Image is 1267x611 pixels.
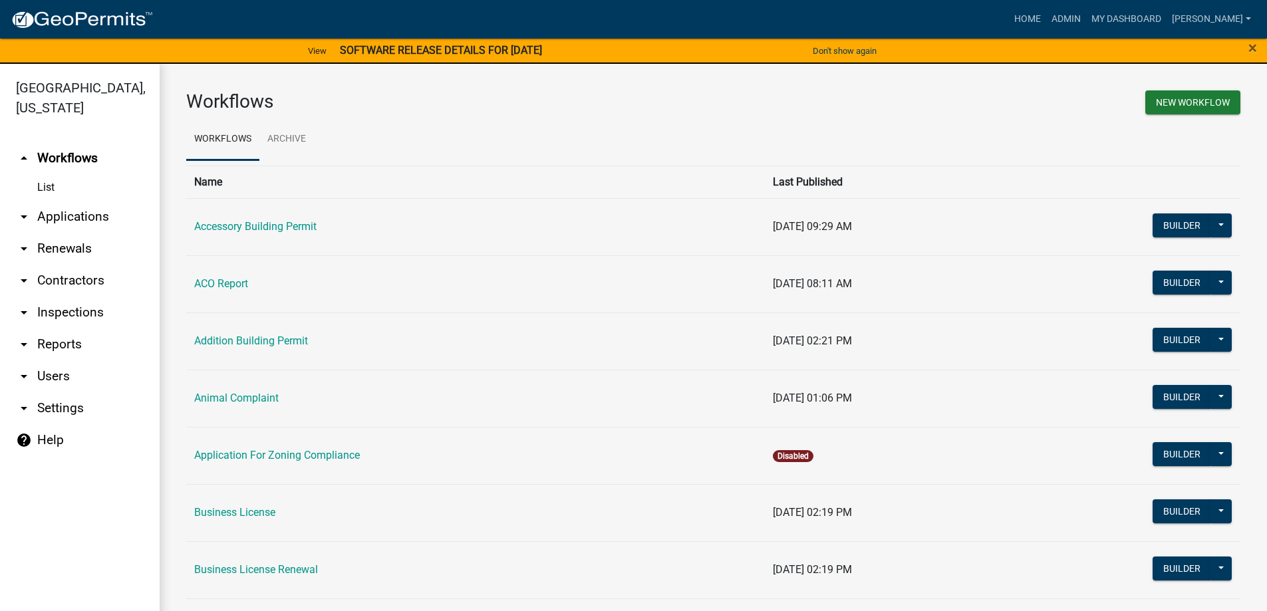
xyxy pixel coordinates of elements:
[16,432,32,448] i: help
[773,220,852,233] span: [DATE] 09:29 AM
[1153,328,1211,352] button: Builder
[194,392,279,404] a: Animal Complaint
[194,449,360,461] a: Application For Zoning Compliance
[1145,90,1240,114] button: New Workflow
[1153,499,1211,523] button: Builder
[1248,39,1257,57] span: ×
[807,40,882,62] button: Don't show again
[1153,271,1211,295] button: Builder
[773,277,852,290] span: [DATE] 08:11 AM
[340,44,542,57] strong: SOFTWARE RELEASE DETAILS FOR [DATE]
[16,368,32,384] i: arrow_drop_down
[773,563,852,576] span: [DATE] 02:19 PM
[1153,556,1211,580] button: Builder
[773,506,852,519] span: [DATE] 02:19 PM
[1167,7,1256,32] a: [PERSON_NAME]
[259,118,314,161] a: Archive
[1153,442,1211,466] button: Builder
[773,450,813,462] span: Disabled
[765,166,1001,198] th: Last Published
[1086,7,1167,32] a: My Dashboard
[773,334,852,347] span: [DATE] 02:21 PM
[16,273,32,289] i: arrow_drop_down
[1046,7,1086,32] a: Admin
[194,563,318,576] a: Business License Renewal
[186,90,704,113] h3: Workflows
[186,166,765,198] th: Name
[16,400,32,416] i: arrow_drop_down
[1153,213,1211,237] button: Builder
[773,392,852,404] span: [DATE] 01:06 PM
[1248,40,1257,56] button: Close
[194,334,308,347] a: Addition Building Permit
[16,241,32,257] i: arrow_drop_down
[194,506,275,519] a: Business License
[1153,385,1211,409] button: Builder
[16,209,32,225] i: arrow_drop_down
[1009,7,1046,32] a: Home
[16,150,32,166] i: arrow_drop_up
[194,220,317,233] a: Accessory Building Permit
[194,277,248,290] a: ACO Report
[303,40,332,62] a: View
[186,118,259,161] a: Workflows
[16,305,32,320] i: arrow_drop_down
[16,336,32,352] i: arrow_drop_down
